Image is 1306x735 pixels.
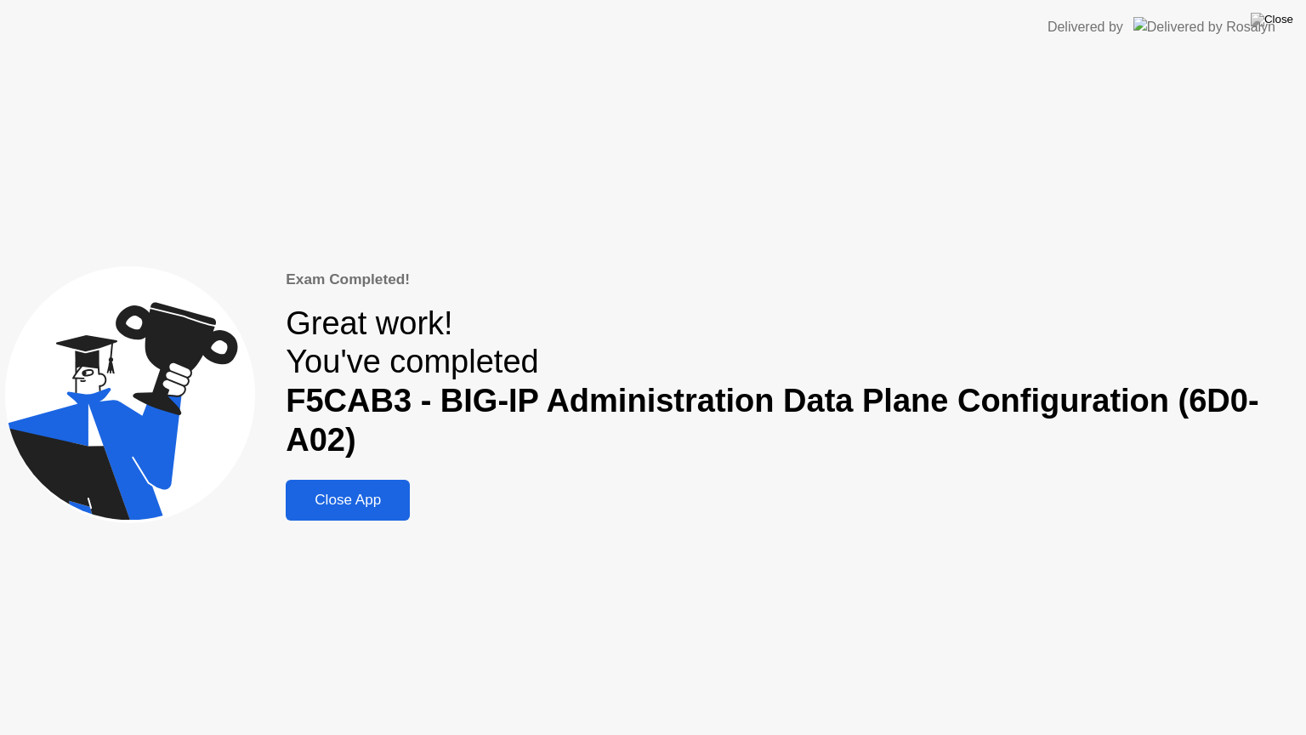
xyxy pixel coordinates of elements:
[1251,13,1293,26] img: Close
[291,492,405,509] div: Close App
[1048,17,1123,37] div: Delivered by
[286,480,410,521] button: Close App
[286,383,1258,458] b: F5CAB3 - BIG-IP Administration Data Plane Configuration (6D0-A02)
[286,269,1301,291] div: Exam Completed!
[1133,17,1275,37] img: Delivered by Rosalyn
[286,305,1301,460] div: Great work! You've completed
